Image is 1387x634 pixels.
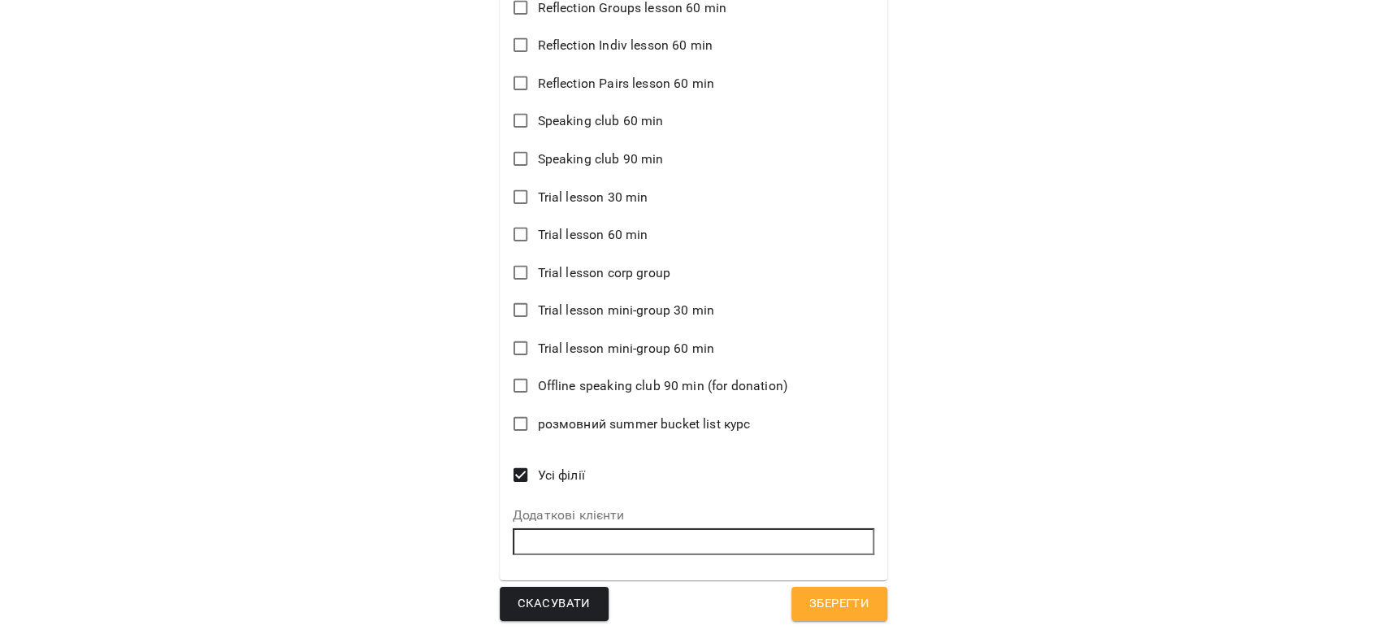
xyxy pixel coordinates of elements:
[537,74,713,93] span: Reflection Pairs lesson 60 min
[537,415,750,434] span: розмовний summer bucket list курс
[537,263,670,283] span: Trial lesson corp group
[537,301,713,320] span: Trial lesson mini-group 30 min
[537,36,712,55] span: Reflection Indiv lesson 60 min
[537,188,648,207] span: Trial lesson 30 min
[537,225,648,245] span: Trial lesson 60 min
[537,466,584,485] span: Усі філії
[513,509,874,522] label: Додаткові клієнти
[537,339,713,358] span: Trial lesson mini-group 60 min
[537,111,663,131] span: Speaking club 60 min
[791,587,887,621] button: Зберегти
[537,150,663,169] span: Speaking club 90 min
[809,593,869,614] span: Зберегти
[537,376,787,396] span: Оffline speaking club 90 min (for donation)
[518,593,591,614] span: Скасувати
[500,587,609,621] button: Скасувати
